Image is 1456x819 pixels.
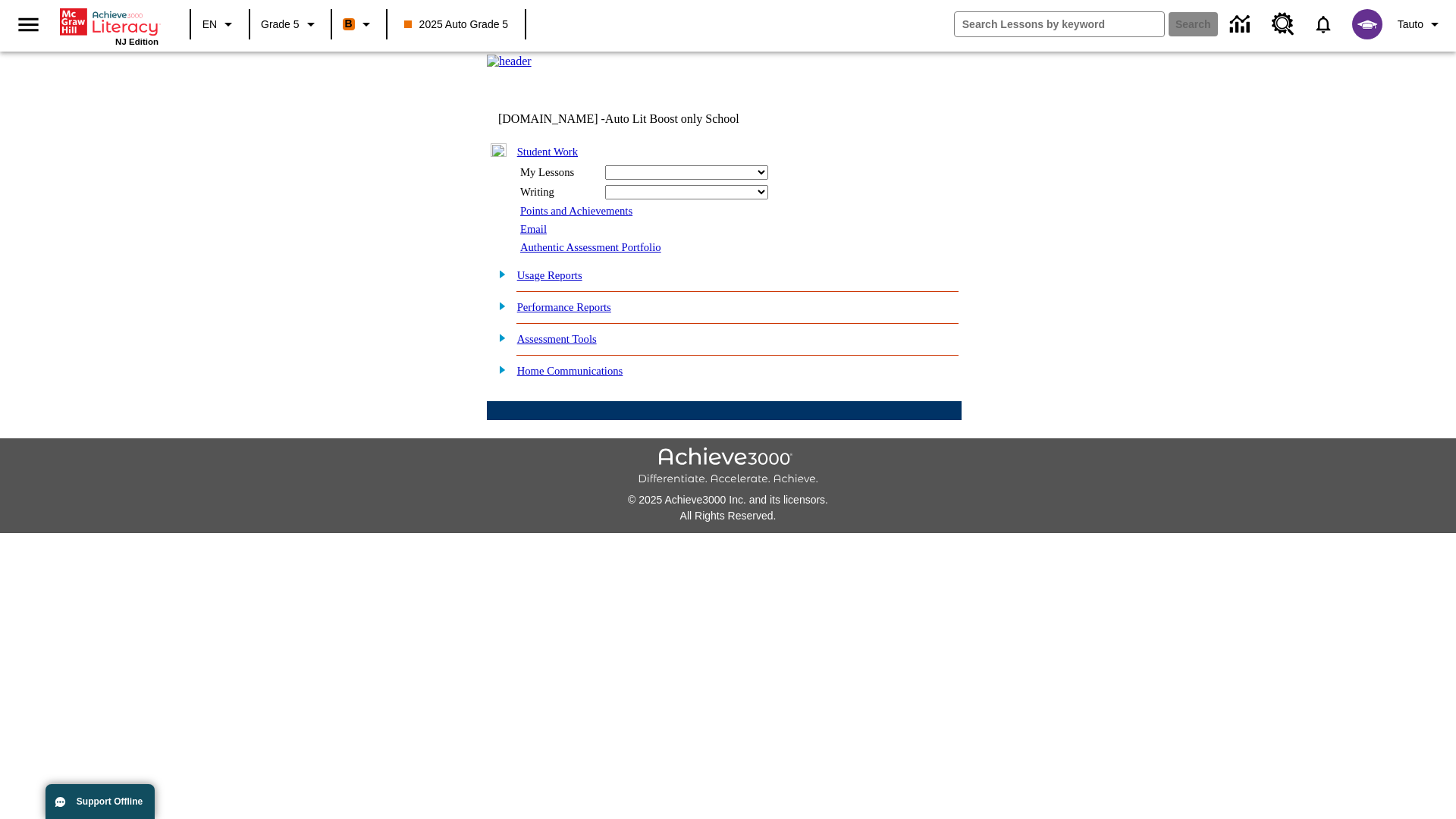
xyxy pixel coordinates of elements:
a: Authentic Assessment Portfolio [520,241,661,253]
a: Home Communications [517,365,623,377]
span: Tauto [1398,17,1423,33]
a: Usage Reports [517,269,582,281]
button: Boost Class color is orange. Change class color [337,11,381,38]
img: plus.gif [491,299,507,312]
button: Profile/Settings [1392,11,1450,38]
span: Grade 5 [261,17,300,33]
a: Points and Achievements [520,205,632,217]
span: NJ Edition [115,37,158,46]
button: Support Offline [45,784,155,819]
a: Student Work [517,146,578,158]
div: Home [60,5,158,46]
a: Email [520,223,547,235]
a: Resource Center, Will open in new tab [1263,4,1304,45]
button: Select a new avatar [1343,5,1392,44]
span: B [345,14,353,33]
img: avatar image [1352,9,1382,39]
a: Performance Reports [517,301,611,313]
img: header [487,55,532,68]
div: Writing [520,186,596,199]
button: Open side menu [6,2,51,47]
img: plus.gif [491,267,507,281]
a: Data Center [1221,4,1263,45]
nobr: Auto Lit Boost only School [605,112,739,125]
span: Support Offline [77,796,143,807]
img: plus.gif [491,362,507,376]
span: EN [202,17,217,33]
button: Grade: Grade 5, Select a grade [255,11,326,38]
img: Achieve3000 Differentiate Accelerate Achieve [638,447,818,486]
td: [DOMAIN_NAME] - [498,112,777,126]
div: My Lessons [520,166,596,179]
a: Notifications [1304,5,1343,44]
span: 2025 Auto Grade 5 [404,17,509,33]
button: Language: EN, Select a language [196,11,244,38]
img: plus.gif [491,331,507,344]
img: minus.gif [491,143,507,157]
input: search field [955,12,1164,36]
a: Assessment Tools [517,333,597,345]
